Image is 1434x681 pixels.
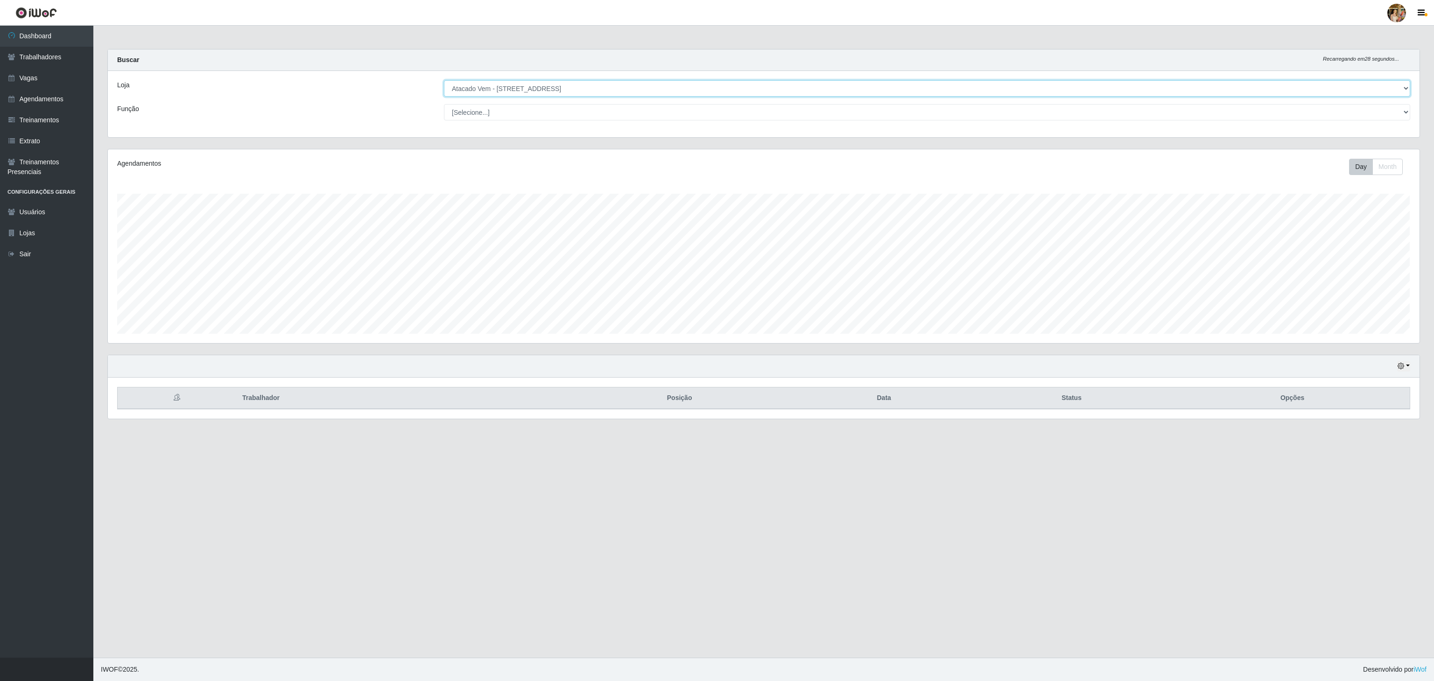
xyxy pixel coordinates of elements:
[1175,387,1410,409] th: Opções
[117,159,648,168] div: Agendamentos
[800,387,968,409] th: Data
[1349,159,1410,175] div: Toolbar with button groups
[559,387,800,409] th: Posição
[1363,665,1427,674] span: Desenvolvido por
[968,387,1175,409] th: Status
[101,666,118,673] span: IWOF
[117,80,129,90] label: Loja
[237,387,559,409] th: Trabalhador
[101,665,139,674] span: © 2025 .
[1349,159,1403,175] div: First group
[1323,56,1399,62] i: Recarregando em 28 segundos...
[15,7,57,19] img: CoreUI Logo
[117,56,139,63] strong: Buscar
[1349,159,1373,175] button: Day
[1413,666,1427,673] a: iWof
[117,104,139,114] label: Função
[1372,159,1403,175] button: Month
